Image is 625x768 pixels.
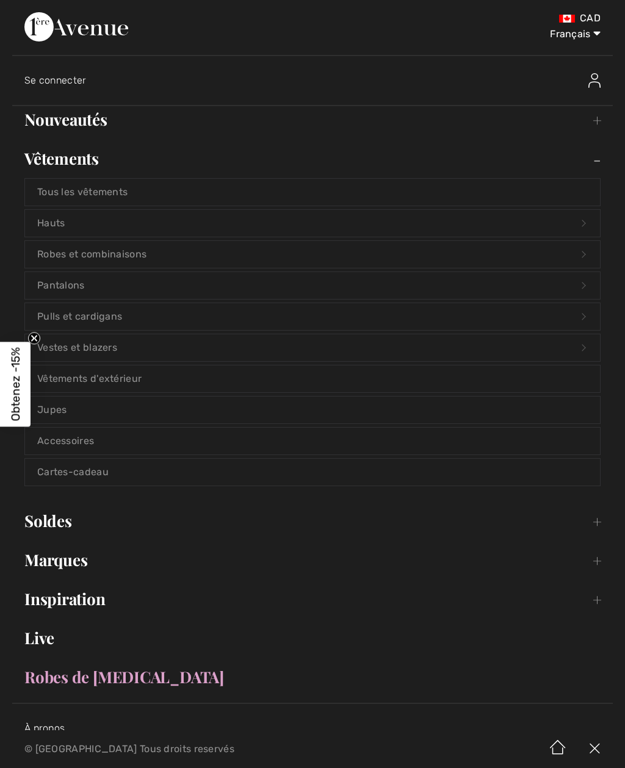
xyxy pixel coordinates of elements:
[25,334,600,361] a: Vestes et blazers
[12,106,613,133] a: Nouveautés
[24,745,367,753] p: © [GEOGRAPHIC_DATA] Tous droits reservés
[9,347,23,421] span: Obtenez -15%
[25,303,600,330] a: Pulls et cardigans
[25,459,600,486] a: Cartes-cadeau
[24,722,65,734] a: À propos
[540,730,576,768] img: Accueil
[12,145,613,172] a: Vêtements
[25,179,600,206] a: Tous les vêtements
[24,74,87,86] span: Se connecter
[25,428,600,454] a: Accessoires
[12,664,613,691] a: Robes de [MEDICAL_DATA]
[368,12,601,24] div: CAD
[25,241,600,268] a: Robes et combinaisons
[12,625,613,651] a: Live
[576,730,613,768] img: X
[25,365,600,392] a: Vêtements d'extérieur
[28,332,40,344] button: Close teaser
[25,272,600,299] a: Pantalons
[24,12,128,41] img: 1ère Avenue
[28,9,52,20] span: Aide
[12,547,613,573] a: Marques
[25,397,600,423] a: Jupes
[12,508,613,534] a: Soldes
[25,210,600,237] a: Hauts
[12,586,613,612] a: Inspiration
[588,73,601,88] img: Se connecter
